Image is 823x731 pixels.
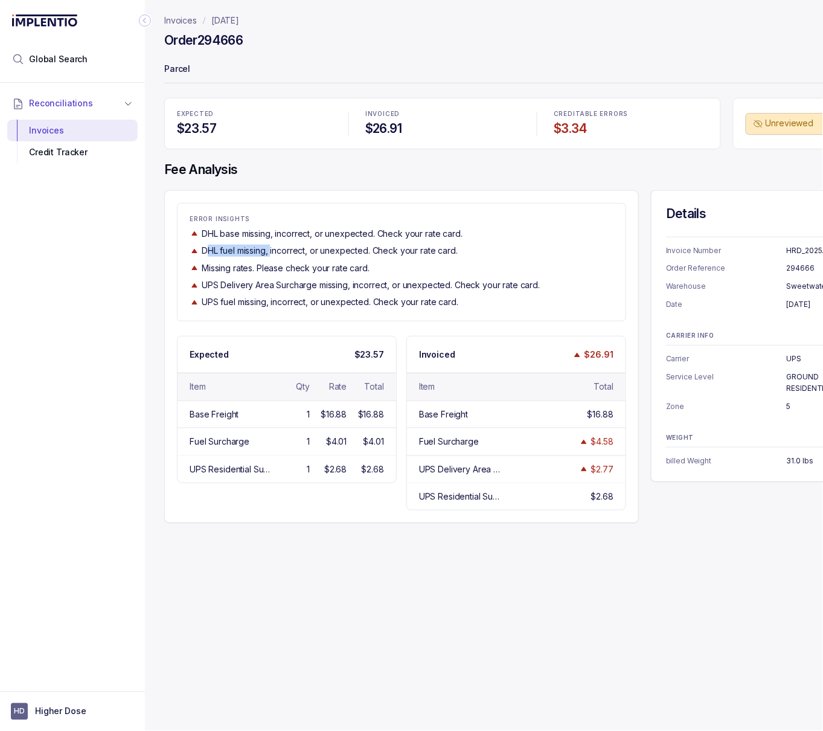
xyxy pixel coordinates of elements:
div: Base Freight [419,408,468,420]
div: $16.88 [358,408,384,420]
div: Total [594,381,613,393]
p: UPS Delivery Area Surcharge missing, incorrect, or unexpected. Check your rate card. [202,279,540,291]
div: $4.58 [591,436,613,448]
span: Reconciliations [29,97,93,109]
div: UPS Delivery Area Surcharge [419,463,502,475]
p: Missing rates. Please check your rate card. [202,262,370,274]
div: $2.68 [362,463,384,475]
div: $2.77 [591,463,613,475]
nav: breadcrumb [164,14,239,27]
a: [DATE] [211,14,239,27]
div: Credit Tracker [17,141,128,163]
div: Item [190,381,205,393]
div: Qty [296,381,310,393]
p: Date [666,298,787,311]
div: Collapse Icon [138,13,152,28]
p: Service Level [666,371,787,394]
div: $2.68 [591,491,613,503]
h4: $3.34 [554,120,708,137]
div: $16.88 [588,408,613,420]
img: trend image [190,263,199,272]
p: Invoice Number [666,245,787,257]
p: billed Weight [666,455,787,467]
p: Expected [190,349,229,361]
a: Invoices [164,14,197,27]
div: 1 [307,408,310,420]
img: trend image [572,350,582,359]
button: User initialsHigher Dose [11,703,134,720]
p: Invoiced [419,349,455,361]
h4: Order 294666 [164,32,243,49]
p: UPS fuel missing, incorrect, or unexpected. Check your rate card. [202,296,458,308]
div: UPS Residential Surcharge [190,463,272,475]
p: $23.57 [354,349,384,361]
div: Rate [329,381,347,393]
div: $16.88 [321,408,347,420]
h4: $26.91 [365,120,520,137]
p: Warehouse [666,280,787,292]
img: trend image [190,246,199,256]
p: DHL fuel missing, incorrect, or unexpected. Check your rate card. [202,245,458,257]
p: EXPECTED [177,111,331,118]
div: Total [365,381,384,393]
h4: $23.57 [177,120,331,137]
div: $4.01 [363,436,384,448]
div: Base Freight [190,408,239,420]
img: trend image [190,298,199,307]
p: Higher Dose [35,706,86,718]
div: 1 [307,436,310,448]
div: 1 [307,463,310,475]
div: $2.68 [324,463,347,475]
p: INVOICED [365,111,520,118]
p: Carrier [666,353,787,365]
p: Zone [666,401,787,413]
p: CREDITABLE ERRORS [554,111,708,118]
p: $26.91 [584,349,613,361]
img: trend image [190,229,199,238]
div: Fuel Surcharge [419,436,479,448]
img: trend image [579,437,589,446]
div: UPS Residential Surcharge [419,491,502,503]
div: Reconciliations [7,117,138,166]
p: ERROR INSIGHTS [190,216,613,223]
div: Fuel Surcharge [190,436,249,448]
img: trend image [579,465,589,474]
span: Global Search [29,53,88,65]
p: DHL base missing, incorrect, or unexpected. Check your rate card. [202,228,463,240]
button: Reconciliations [7,90,138,117]
div: Item [419,381,435,393]
div: Invoices [17,120,128,141]
span: User initials [11,703,28,720]
p: Order Reference [666,262,787,274]
div: $4.01 [326,436,347,448]
img: trend image [190,281,199,290]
